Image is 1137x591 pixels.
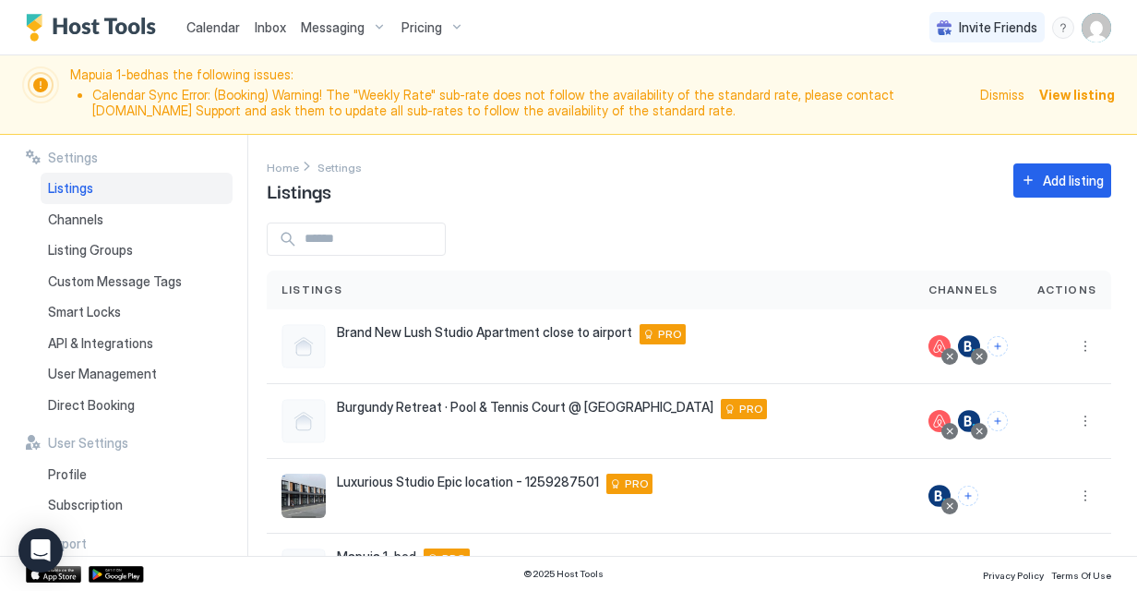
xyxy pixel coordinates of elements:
span: Home [267,161,299,175]
a: App Store [26,566,81,583]
span: Privacy Policy [983,570,1044,581]
span: Channels [48,211,103,228]
span: Actions [1037,282,1096,298]
a: Listing Groups [41,235,233,266]
div: Breadcrumb [317,157,362,176]
button: Connect channels [987,411,1008,431]
span: Channels [928,282,999,298]
span: Pricing [401,19,442,36]
a: Google Play Store [89,566,144,583]
a: Terms Of Use [1051,564,1111,584]
div: menu [1074,410,1096,432]
span: Calendar [186,19,240,35]
span: Profile [48,466,87,483]
a: Settings [317,157,362,176]
span: Listings [281,282,343,298]
span: © 2025 Host Tools [523,568,604,580]
a: Privacy Policy [983,564,1044,584]
input: Input Field [297,223,445,255]
span: PRO [442,550,466,567]
span: Custom Message Tags [48,273,182,290]
a: Channels [41,204,233,235]
button: More options [1074,335,1096,357]
span: Invite Friends [959,19,1037,36]
a: Home [267,157,299,176]
button: Connect channels [958,486,978,506]
span: PRO [658,326,682,343]
span: Brand New Lush Studio Apartment close to airport [337,324,632,341]
span: Settings [48,150,98,166]
div: menu [1074,485,1096,507]
a: Custom Message Tags [41,266,233,297]
span: Listings [48,180,93,197]
div: User profile [1082,13,1111,42]
div: Breadcrumb [267,157,299,176]
span: Mapuia 1-bed has the following issues: [70,66,969,123]
span: Luxurious Studio Epic location - 1259287501 [337,474,599,490]
a: Calendar [186,18,240,37]
div: Add listing [1043,171,1104,190]
button: More options [1074,410,1096,432]
span: Inbox [255,19,286,35]
span: Messaging [301,19,365,36]
button: Connect channels [987,336,1008,356]
button: More options [1074,485,1096,507]
span: Smart Locks [48,304,121,320]
span: API & Integrations [48,335,153,352]
span: Listings [267,176,331,204]
span: Terms Of Use [1051,570,1111,581]
a: Subscription [41,489,233,521]
span: Subscription [48,497,123,513]
a: API & Integrations [41,328,233,359]
span: Listing Groups [48,242,133,259]
span: Direct Booking [48,397,135,414]
a: Listings [41,173,233,204]
div: menu [1074,335,1096,357]
div: Dismiss [980,85,1024,104]
span: Mapuia 1-bed [337,549,416,565]
span: Export [48,536,87,552]
div: Open Intercom Messenger [18,528,63,573]
span: Settings [317,161,362,175]
div: listing image [281,474,326,518]
span: User Settings [48,435,128,452]
span: PRO [625,476,649,492]
div: menu [1052,17,1074,39]
a: Smart Locks [41,296,233,328]
a: Host Tools Logo [26,14,164,42]
li: Calendar Sync Error: (Booking) Warning! The "Weekly Rate" sub-rate does not follow the availabili... [92,87,969,119]
button: Add listing [1013,163,1111,198]
a: User Management [41,358,233,390]
span: User Management [48,366,157,382]
span: Burgundy Retreat · Pool & Tennis Court @ [GEOGRAPHIC_DATA] [337,399,713,416]
a: Direct Booking [41,390,233,421]
div: View listing [1039,85,1115,104]
a: Profile [41,459,233,490]
a: Inbox [255,18,286,37]
span: PRO [739,401,763,417]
